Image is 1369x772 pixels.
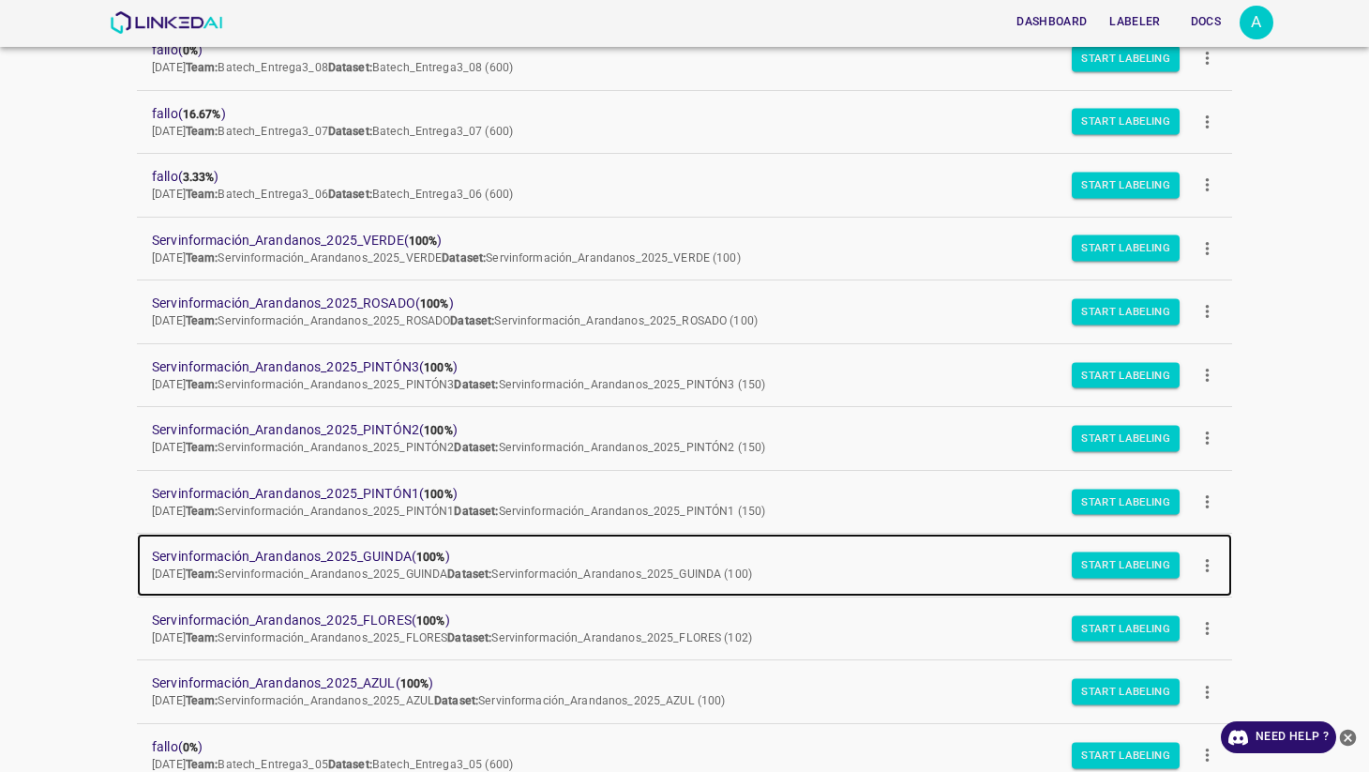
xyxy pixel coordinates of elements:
[447,568,491,581] b: Dataset:
[1102,7,1167,38] button: Labeler
[137,407,1232,470] a: Servinformación_Arandanos_2025_PINTÓN2(100%)[DATE]Team:Servinformación_Arandanos_2025_PINTÓN2Data...
[1072,172,1180,198] button: Start Labeling
[186,251,218,265] b: Team:
[1072,679,1180,705] button: Start Labeling
[420,297,449,310] b: 100%
[1186,164,1228,206] button: more
[454,441,498,454] b: Dataset:
[447,631,491,644] b: Dataset:
[1186,671,1228,713] button: more
[152,568,752,581] span: [DATE] Servinformación_Arandanos_2025_GUINDA Servinformación_Arandanos_2025_GUINDA (100)
[1072,489,1180,515] button: Start Labeling
[1072,235,1180,262] button: Start Labeling
[1009,7,1094,38] button: Dashboard
[152,674,1187,693] span: Servinformación_Arandanos_2025_AZUL ( )
[152,251,741,265] span: [DATE] Servinformación_Arandanos_2025_VERDE Servinformación_Arandanos_2025_VERDE (100)
[1336,721,1360,753] button: close-help
[183,108,221,121] b: 16.67%
[152,420,1187,440] span: Servinformación_Arandanos_2025_PINTÓN2 ( )
[152,61,513,74] span: [DATE] Batech_Entrega3_08 Batech_Entrega3_08 (600)
[1072,426,1180,452] button: Start Labeling
[186,61,218,74] b: Team:
[1186,100,1228,143] button: more
[152,758,513,771] span: [DATE] Batech_Entrega3_05 Batech_Entrega3_05 (600)
[186,631,218,644] b: Team:
[183,171,215,184] b: 3.33%
[1186,608,1228,650] button: more
[137,344,1232,407] a: Servinformación_Arandanos_2025_PINTÓN3(100%)[DATE]Team:Servinformación_Arandanos_2025_PINTÓN3Data...
[1176,7,1236,38] button: Docs
[152,231,1187,250] span: Servinformación_Arandanos_2025_VERDE ( )
[137,660,1232,723] a: Servinformación_Arandanos_2025_AZUL(100%)[DATE]Team:Servinformación_Arandanos_2025_AZULDataset:Se...
[1186,291,1228,333] button: more
[137,154,1232,217] a: fallo(3.33%)[DATE]Team:Batech_Entrega3_06Dataset:Batech_Entrega3_06 (600)
[152,357,1187,377] span: Servinformación_Arandanos_2025_PINTÓN3 ( )
[152,125,513,138] span: [DATE] Batech_Entrega3_07 Batech_Entrega3_07 (600)
[186,314,218,327] b: Team:
[137,471,1232,534] a: Servinformación_Arandanos_2025_PINTÓN1(100%)[DATE]Team:Servinformación_Arandanos_2025_PINTÓN1Data...
[152,505,765,518] span: [DATE] Servinformación_Arandanos_2025_PINTÓN1 Servinformación_Arandanos_2025_PINTÓN1 (150)
[424,488,453,501] b: 100%
[186,758,218,771] b: Team:
[186,188,218,201] b: Team:
[454,505,498,518] b: Dataset:
[424,424,453,437] b: 100%
[152,611,1187,630] span: Servinformación_Arandanos_2025_FLORES ( )
[152,294,1187,313] span: Servinformación_Arandanos_2025_ROSADO ( )
[1172,3,1240,41] a: Docs
[328,61,372,74] b: Dataset:
[424,361,453,374] b: 100%
[328,125,372,138] b: Dataset:
[186,378,218,391] b: Team:
[1186,544,1228,586] button: more
[183,44,198,57] b: 0%
[1072,615,1180,642] button: Start Labeling
[1072,298,1180,325] button: Start Labeling
[110,11,223,34] img: LinkedAI
[409,235,438,248] b: 100%
[442,251,486,265] b: Dataset:
[186,505,218,518] b: Team:
[1072,362,1180,388] button: Start Labeling
[454,378,498,391] b: Dataset:
[328,758,372,771] b: Dataset:
[152,167,1187,187] span: fallo ( )
[328,188,372,201] b: Dataset:
[186,568,218,581] b: Team:
[1240,6,1273,39] div: A
[1186,417,1228,460] button: more
[416,614,445,628] b: 100%
[137,534,1232,597] a: Servinformación_Arandanos_2025_GUINDA(100%)[DATE]Team:Servinformación_Arandanos_2025_GUINDADatase...
[137,598,1232,660] a: Servinformación_Arandanos_2025_FLORES(100%)[DATE]Team:Servinformación_Arandanos_2025_FLORESDatase...
[1186,227,1228,269] button: more
[1186,38,1228,80] button: more
[152,737,1187,757] span: fallo ( )
[1186,480,1228,522] button: more
[1240,6,1273,39] button: Open settings
[434,694,478,707] b: Dataset:
[186,441,218,454] b: Team:
[152,547,1187,567] span: Servinformación_Arandanos_2025_GUINDA ( )
[186,694,218,707] b: Team:
[152,378,765,391] span: [DATE] Servinformación_Arandanos_2025_PINTÓN3 Servinformación_Arandanos_2025_PINTÓN3 (150)
[1072,742,1180,768] button: Start Labeling
[152,484,1187,504] span: Servinformación_Arandanos_2025_PINTÓN1 ( )
[137,91,1232,154] a: fallo(16.67%)[DATE]Team:Batech_Entrega3_07Dataset:Batech_Entrega3_07 (600)
[152,188,513,201] span: [DATE] Batech_Entrega3_06 Batech_Entrega3_06 (600)
[152,631,752,644] span: [DATE] Servinformación_Arandanos_2025_FLORES Servinformación_Arandanos_2025_FLORES (102)
[1098,3,1171,41] a: Labeler
[152,40,1187,60] span: fallo ( )
[186,125,218,138] b: Team:
[1186,354,1228,396] button: more
[1221,721,1336,753] a: Need Help ?
[152,694,726,707] span: [DATE] Servinformación_Arandanos_2025_AZUL Servinformación_Arandanos_2025_AZUL (100)
[137,280,1232,343] a: Servinformación_Arandanos_2025_ROSADO(100%)[DATE]Team:Servinformación_Arandanos_2025_ROSADODatase...
[450,314,494,327] b: Dataset:
[1072,553,1180,579] button: Start Labeling
[152,104,1187,124] span: fallo ( )
[1005,3,1098,41] a: Dashboard
[152,314,758,327] span: [DATE] Servinformación_Arandanos_2025_ROSADO Servinformación_Arandanos_2025_ROSADO (100)
[1072,109,1180,135] button: Start Labeling
[152,441,765,454] span: [DATE] Servinformación_Arandanos_2025_PINTÓN2 Servinformación_Arandanos_2025_PINTÓN2 (150)
[137,27,1232,90] a: fallo(0%)[DATE]Team:Batech_Entrega3_08Dataset:Batech_Entrega3_08 (600)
